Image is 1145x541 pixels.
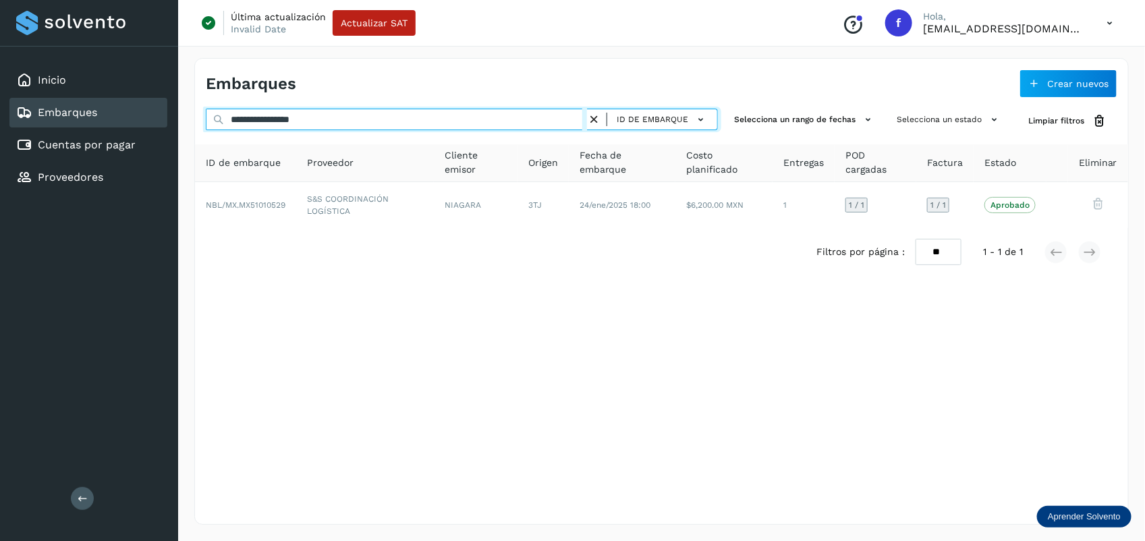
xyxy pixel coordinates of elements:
p: Última actualización [231,11,326,23]
div: Aprender Solvento [1037,506,1132,528]
button: ID de embarque [613,110,712,130]
button: Selecciona un estado [891,109,1007,131]
button: Selecciona un rango de fechas [729,109,881,131]
span: ID de embarque [206,156,281,170]
span: Costo planificado [686,148,762,177]
span: 1 - 1 de 1 [983,245,1023,259]
span: Eliminar [1079,156,1117,170]
td: $6,200.00 MXN [675,182,773,228]
a: Inicio [38,74,66,86]
button: Limpiar filtros [1017,109,1117,134]
span: 1 / 1 [849,201,864,209]
span: Filtros por página : [816,245,905,259]
p: Aprender Solvento [1048,511,1121,522]
span: ID de embarque [617,113,688,125]
td: NIAGARA [434,182,518,228]
p: Hola, [923,11,1085,22]
span: Fecha de embarque [580,148,665,177]
span: Estado [984,156,1016,170]
p: Aprobado [990,200,1030,210]
a: Cuentas por pagar [38,138,136,151]
span: 24/ene/2025 18:00 [580,200,651,210]
button: Actualizar SAT [333,10,416,36]
span: Cliente emisor [445,148,507,177]
span: POD cargadas [845,148,905,177]
td: 3TJ [518,182,569,228]
span: Crear nuevos [1047,79,1109,88]
span: NBL/MX.MX51010529 [206,200,285,210]
span: Entregas [783,156,824,170]
span: Actualizar SAT [341,18,408,28]
p: Invalid Date [231,23,286,35]
h4: Embarques [206,74,296,94]
td: S&S COORDINACIÓN LOGÍSTICA [296,182,434,228]
span: Limpiar filtros [1028,115,1084,127]
span: Origen [528,156,558,170]
span: Factura [927,156,963,170]
button: Crear nuevos [1020,69,1117,98]
td: 1 [773,182,835,228]
span: 1 / 1 [930,201,946,209]
div: Inicio [9,65,167,95]
div: Embarques [9,98,167,127]
a: Embarques [38,106,97,119]
p: fepadilla@niagarawater.com [923,22,1085,35]
div: Cuentas por pagar [9,130,167,160]
span: Proveedor [307,156,354,170]
a: Proveedores [38,171,103,183]
div: Proveedores [9,163,167,192]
